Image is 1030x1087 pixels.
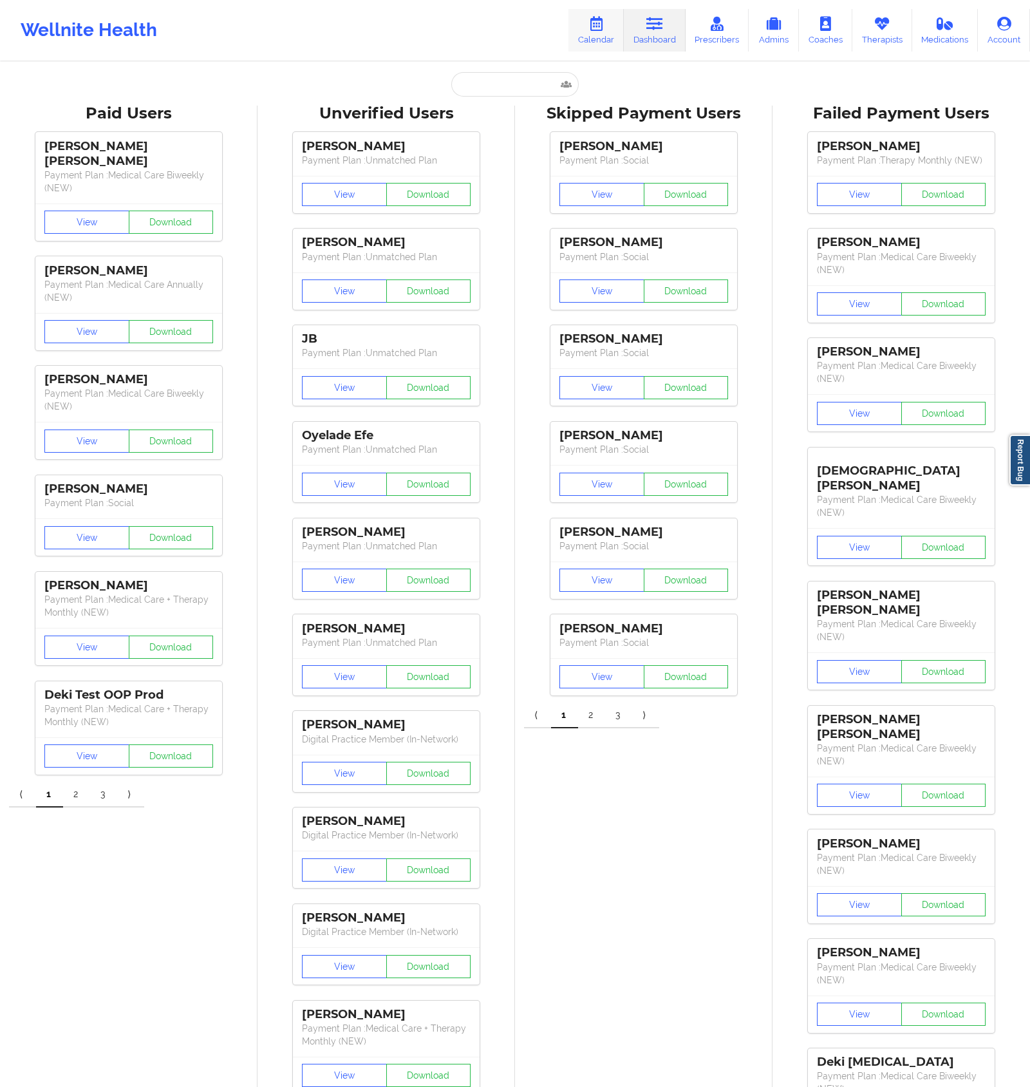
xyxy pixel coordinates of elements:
[817,945,986,960] div: [PERSON_NAME]
[817,660,902,683] button: View
[817,493,986,519] p: Payment Plan : Medical Care Biweekly (NEW)
[302,279,387,303] button: View
[632,703,659,728] a: Next item
[44,526,129,549] button: View
[559,235,728,250] div: [PERSON_NAME]
[817,742,986,768] p: Payment Plan : Medical Care Biweekly (NEW)
[302,235,471,250] div: [PERSON_NAME]
[302,540,471,553] p: Payment Plan : Unmatched Plan
[302,762,387,785] button: View
[44,744,129,768] button: View
[524,703,551,728] a: Previous item
[302,1064,387,1087] button: View
[686,9,749,52] a: Prescribers
[36,782,63,808] a: 1
[644,183,729,206] button: Download
[129,744,214,768] button: Download
[559,428,728,443] div: [PERSON_NAME]
[44,169,213,194] p: Payment Plan : Medical Care Biweekly (NEW)
[44,482,213,496] div: [PERSON_NAME]
[644,376,729,399] button: Download
[901,536,986,559] button: Download
[817,893,902,916] button: View
[302,443,471,456] p: Payment Plan : Unmatched Plan
[386,279,471,303] button: Download
[302,428,471,443] div: Oyelade Efe
[551,703,578,728] a: 1
[386,183,471,206] button: Download
[624,9,686,52] a: Dashboard
[129,430,214,453] button: Download
[386,376,471,399] button: Download
[44,578,213,593] div: [PERSON_NAME]
[559,621,728,636] div: [PERSON_NAME]
[302,346,471,359] p: Payment Plan : Unmatched Plan
[90,782,117,808] a: 3
[559,279,644,303] button: View
[901,402,986,425] button: Download
[817,588,986,618] div: [PERSON_NAME] [PERSON_NAME]
[302,621,471,636] div: [PERSON_NAME]
[302,183,387,206] button: View
[568,9,624,52] a: Calendar
[799,9,852,52] a: Coaches
[559,569,644,592] button: View
[644,473,729,496] button: Download
[44,263,213,278] div: [PERSON_NAME]
[559,636,728,649] p: Payment Plan : Social
[44,703,213,728] p: Payment Plan : Medical Care + Therapy Monthly (NEW)
[524,703,659,728] div: Pagination Navigation
[817,292,902,316] button: View
[44,430,129,453] button: View
[901,292,986,316] button: Download
[559,540,728,553] p: Payment Plan : Social
[559,250,728,263] p: Payment Plan : Social
[901,660,986,683] button: Download
[912,9,979,52] a: Medications
[44,139,213,169] div: [PERSON_NAME] [PERSON_NAME]
[386,858,471,882] button: Download
[302,525,471,540] div: [PERSON_NAME]
[302,814,471,829] div: [PERSON_NAME]
[302,332,471,346] div: JB
[1009,435,1030,486] a: Report Bug
[44,636,129,659] button: View
[302,829,471,842] p: Digital Practice Member (In-Network)
[302,636,471,649] p: Payment Plan : Unmatched Plan
[817,961,986,987] p: Payment Plan : Medical Care Biweekly (NEW)
[559,473,644,496] button: View
[817,454,986,493] div: [DEMOGRAPHIC_DATA][PERSON_NAME]
[9,782,36,808] a: Previous item
[559,154,728,167] p: Payment Plan : Social
[644,665,729,688] button: Download
[559,665,644,688] button: View
[817,536,902,559] button: View
[302,955,387,978] button: View
[129,211,214,234] button: Download
[817,618,986,643] p: Payment Plan : Medical Care Biweekly (NEW)
[559,139,728,154] div: [PERSON_NAME]
[302,569,387,592] button: View
[817,1003,902,1026] button: View
[129,320,214,343] button: Download
[302,473,387,496] button: View
[302,139,471,154] div: [PERSON_NAME]
[644,279,729,303] button: Download
[386,1064,471,1087] button: Download
[129,636,214,659] button: Download
[817,851,986,877] p: Payment Plan : Medical Care Biweekly (NEW)
[302,1022,471,1048] p: Payment Plan : Medical Care + Therapy Monthly (NEW)
[9,782,144,808] div: Pagination Navigation
[302,250,471,263] p: Payment Plan : Unmatched Plan
[44,688,213,703] div: Deki Test OOP Prod
[44,593,213,619] p: Payment Plan : Medical Care + Therapy Monthly (NEW)
[817,837,986,851] div: [PERSON_NAME]
[817,139,986,154] div: [PERSON_NAME]
[559,376,644,399] button: View
[267,104,506,124] div: Unverified Users
[749,9,799,52] a: Admins
[817,402,902,425] button: View
[386,665,471,688] button: Download
[901,1003,986,1026] button: Download
[817,359,986,385] p: Payment Plan : Medical Care Biweekly (NEW)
